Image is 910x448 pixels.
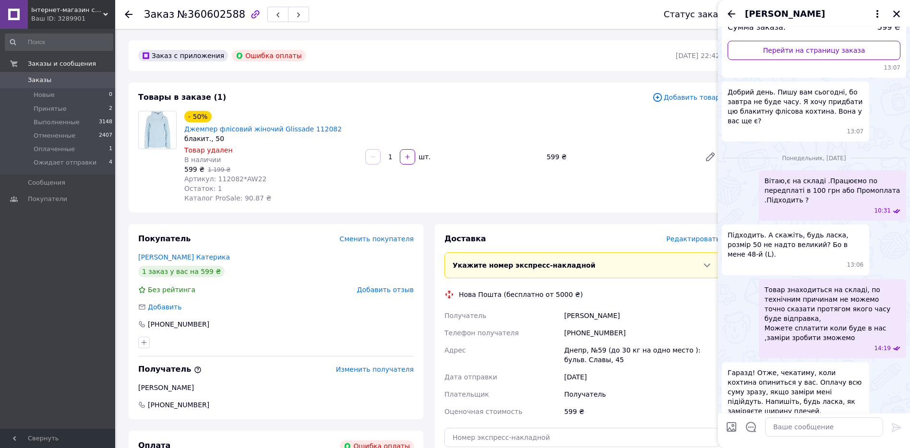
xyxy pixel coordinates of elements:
[34,145,75,153] span: Оплаченные
[148,286,195,294] span: Без рейтинга
[184,175,267,183] span: Артикул: 112082*AW22
[562,403,722,420] div: 599 ₴
[109,91,112,99] span: 0
[444,390,489,398] span: Плательщик
[138,383,414,392] div: [PERSON_NAME]
[728,368,863,416] span: Гаразд! Отже, чекатиму, коли кохтина опиниться у вас. Оплачу всю суму зразу, якщо заміри мені під...
[28,76,51,84] span: Заказы
[728,41,900,60] a: Перейти на страницу заказа
[444,346,466,354] span: Адрес
[138,50,228,61] div: Заказ с приложения
[184,194,271,202] span: Каталог ProSale: 90.87 ₴
[138,365,202,374] span: Получатель
[444,408,523,415] span: Оценочная стоимость
[562,368,722,386] div: [DATE]
[778,154,850,163] span: понедельник, [DATE]
[177,9,245,20] span: №360602588
[728,87,863,126] span: Добрий день. Пишу вам сьогодні, бо завтра не буде часу. Я хочу придбати цю блакитну флісова кохти...
[416,152,431,162] div: шт.
[745,8,825,20] span: [PERSON_NAME]
[138,93,226,102] span: Товары в заказе (1)
[456,290,585,299] div: Нова Пошта (бесплатно от 5000 ₴)
[562,324,722,342] div: [PHONE_NUMBER]
[125,10,132,19] div: Вернуться назад
[676,52,720,59] time: [DATE] 22:42
[453,261,596,269] span: Укажите номер экспресс-накладной
[728,64,900,72] span: 13:07 07.09.2025
[652,92,720,103] span: Добавить товар
[184,146,233,154] span: Товар удален
[138,253,230,261] a: [PERSON_NAME] Катерика
[184,134,358,143] div: блакит., 50
[765,176,900,205] span: Вітаю,є на складі .Працюємо по передплаті в 100 грн або Промоплата .Підходить ?
[444,329,519,337] span: Телефон получателя
[765,285,900,342] span: Товар знаходиться на складі, по технічним причинам не можемо точно сказати протягом якого часу бу...
[184,125,342,133] a: Джемпер флісовий жіночий Glissade 112082
[31,6,103,14] span: Інтернет-магазин спортивного одягу та взуття SportFly
[444,428,720,447] input: Номер экспресс-накладной
[666,235,720,243] span: Редактировать
[208,166,230,173] span: 1 199 ₴
[184,111,212,122] div: - 50%
[562,342,722,368] div: Днепр, №59 (до 30 кг на одно место ): бульв. Славы, 45
[336,365,414,373] span: Изменить получателя
[847,261,864,269] span: 13:06 08.09.2025
[664,10,728,19] div: Статус заказа
[562,307,722,324] div: [PERSON_NAME]
[701,147,720,166] a: Редактировать
[444,234,486,243] span: Доставка
[877,22,900,33] span: 599 ₴
[109,145,112,153] span: 1
[109,105,112,113] span: 2
[34,131,75,140] span: Отмененные
[99,131,112,140] span: 2407
[891,8,902,20] button: Закрыть
[34,118,80,127] span: Выполненные
[357,286,414,294] span: Добавить отзыв
[874,344,891,353] span: 14:19 08.09.2025
[148,303,181,311] span: Добавить
[28,178,65,187] span: Сообщения
[34,158,96,167] span: Ожидает отправки
[147,400,210,410] span: [PHONE_NUMBER]
[34,105,67,113] span: Принятые
[139,111,176,149] img: Джемпер флісовий жіночий Glissade 112082
[444,373,497,381] span: Дата отправки
[184,156,221,164] span: В наличии
[184,185,222,192] span: Остаток: 1
[722,153,906,163] div: 08.09.2025
[138,234,191,243] span: Покупатель
[444,312,486,319] span: Получатель
[184,165,204,173] span: 599 ₴
[745,8,883,20] button: [PERSON_NAME]
[109,158,112,167] span: 4
[847,128,864,136] span: 13:07 07.09.2025
[543,150,697,164] div: 599 ₴
[562,386,722,403] div: Получатель
[340,235,414,243] span: Сменить покупателя
[144,9,174,20] span: Заказ
[745,421,757,433] button: Открыть шаблоны ответов
[31,14,115,23] div: Ваш ID: 3289901
[232,50,306,61] div: Ошибка оплаты
[28,195,67,203] span: Покупатели
[728,230,863,259] span: Підходить. А скажіть, будь ласка, розмір 50 не надто великий? Бо в мене 48-й (L).
[5,34,113,51] input: Поиск
[34,91,55,99] span: Новые
[147,319,210,329] div: [PHONE_NUMBER]
[728,22,786,33] span: Сумма заказа:
[874,207,891,215] span: 10:31 08.09.2025
[138,266,225,277] div: 1 заказ у вас на 599 ₴
[726,8,737,20] button: Назад
[28,59,96,68] span: Заказы и сообщения
[99,118,112,127] span: 3148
